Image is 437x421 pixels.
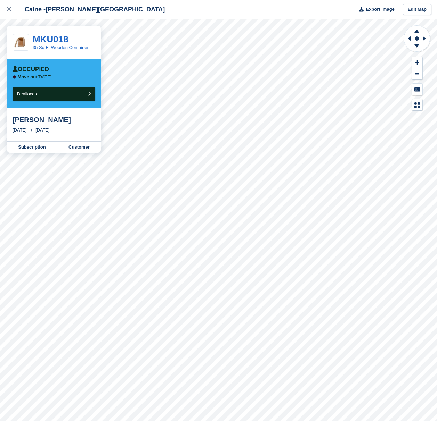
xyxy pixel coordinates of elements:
[33,34,68,44] a: MKU018
[17,91,38,96] span: Deallocate
[7,142,57,153] a: Subscription
[412,68,422,80] button: Zoom Out
[13,127,27,134] div: [DATE]
[18,74,52,80] p: [DATE]
[33,45,89,50] a: 35 Sq Ft Wooden Container
[13,66,49,73] div: Occupied
[29,129,33,132] img: arrow-right-light-icn-cde0832a797a2874e46488d9cf13f60e5c3a73dbe684e267c42b8395dfbc2abf.svg
[57,142,101,153] a: Customer
[18,5,165,14] div: Calne -[PERSON_NAME][GEOGRAPHIC_DATA]
[18,74,38,79] span: Move out
[412,84,422,95] button: Keyboard Shortcuts
[403,4,431,15] a: Edit Map
[13,87,95,101] button: Deallocate
[355,4,395,15] button: Export Image
[13,37,29,48] img: 180322_timberPackaging_websiteImages_1120x763px_removalParent2-500x340.jpg
[412,57,422,68] button: Zoom In
[35,127,50,134] div: [DATE]
[366,6,394,13] span: Export Image
[13,75,16,79] img: arrow-left-icn-90495f2de72eb5bd0bd1c3c35deca35cc13f817d75bef06ecd7c0b315636ce7e.svg
[13,116,95,124] div: [PERSON_NAME]
[412,99,422,111] button: Map Legend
